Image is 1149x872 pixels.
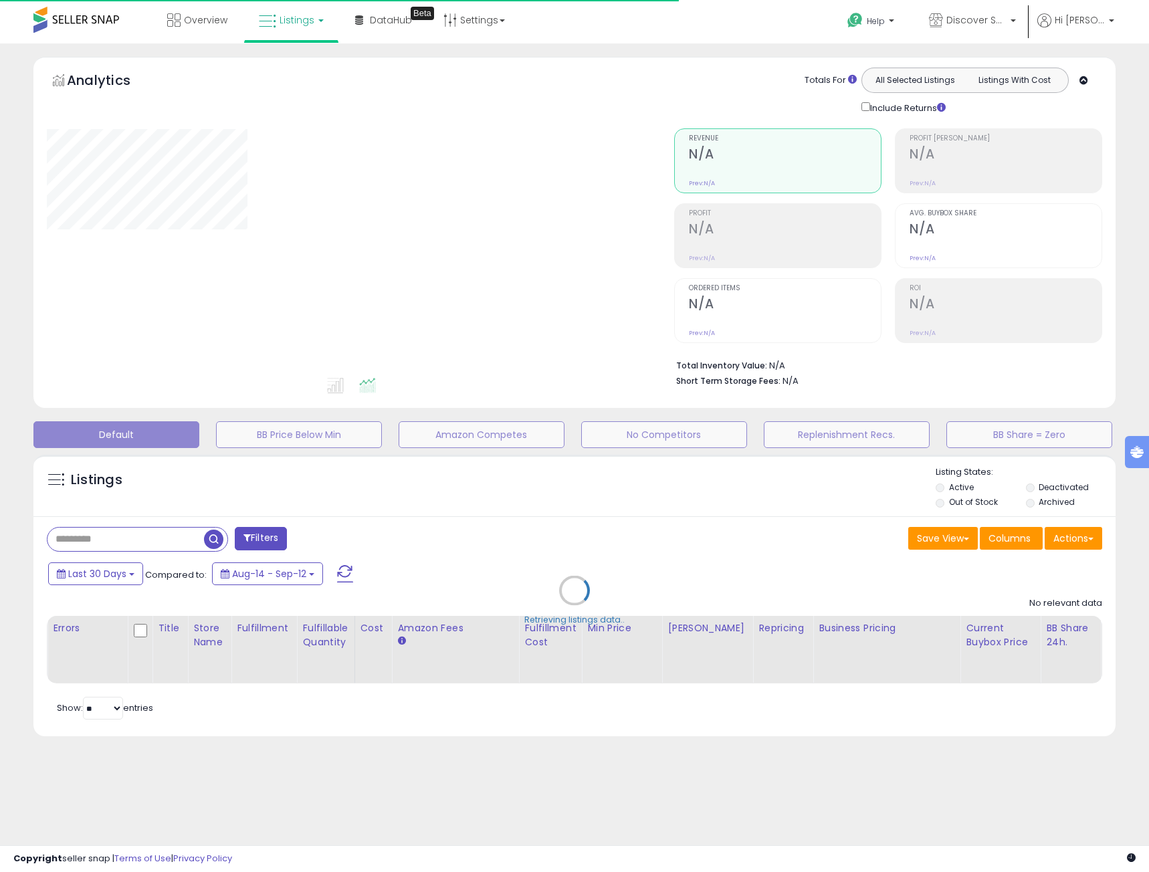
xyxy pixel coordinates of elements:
[837,2,908,43] a: Help
[411,7,434,20] div: Tooltip anchor
[910,135,1102,142] span: Profit [PERSON_NAME]
[689,296,881,314] h2: N/A
[867,15,885,27] span: Help
[216,421,382,448] button: BB Price Below Min
[946,13,1007,27] span: Discover Savings
[865,72,965,89] button: All Selected Listings
[910,254,936,262] small: Prev: N/A
[184,13,227,27] span: Overview
[399,421,564,448] button: Amazon Competes
[676,375,780,387] b: Short Term Storage Fees:
[946,421,1112,448] button: BB Share = Zero
[676,360,767,371] b: Total Inventory Value:
[689,221,881,239] h2: N/A
[851,100,962,115] div: Include Returns
[847,12,863,29] i: Get Help
[676,356,1092,372] li: N/A
[581,421,747,448] button: No Competitors
[689,135,881,142] span: Revenue
[370,13,412,27] span: DataHub
[33,421,199,448] button: Default
[910,329,936,337] small: Prev: N/A
[910,285,1102,292] span: ROI
[689,285,881,292] span: Ordered Items
[689,210,881,217] span: Profit
[910,179,936,187] small: Prev: N/A
[1055,13,1105,27] span: Hi [PERSON_NAME]
[764,421,930,448] button: Replenishment Recs.
[689,254,715,262] small: Prev: N/A
[910,221,1102,239] h2: N/A
[782,374,799,387] span: N/A
[67,71,156,93] h5: Analytics
[910,146,1102,165] h2: N/A
[964,72,1064,89] button: Listings With Cost
[689,179,715,187] small: Prev: N/A
[805,74,857,87] div: Totals For
[910,210,1102,217] span: Avg. Buybox Share
[689,329,715,337] small: Prev: N/A
[280,13,314,27] span: Listings
[689,146,881,165] h2: N/A
[1037,13,1114,43] a: Hi [PERSON_NAME]
[524,614,625,626] div: Retrieving listings data..
[910,296,1102,314] h2: N/A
